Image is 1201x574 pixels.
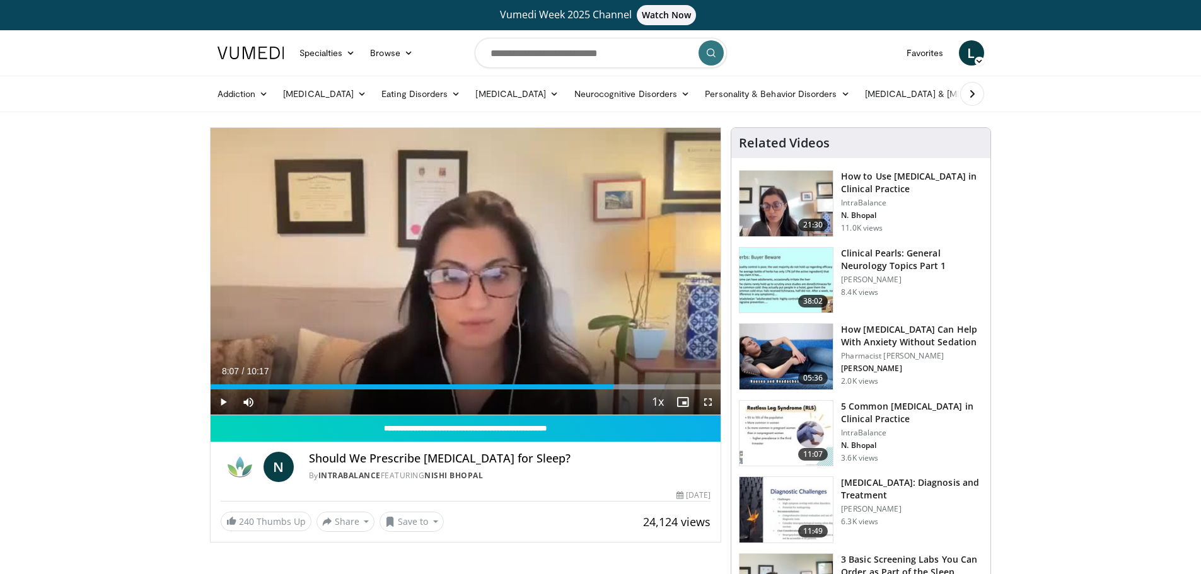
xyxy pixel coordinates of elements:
[841,170,983,195] h3: How to Use [MEDICAL_DATA] in Clinical Practice
[739,135,830,151] h4: Related Videos
[210,81,276,106] a: Addiction
[211,128,721,415] video-js: Video Player
[211,384,721,389] div: Progress Bar
[899,40,951,66] a: Favorites
[841,428,983,438] p: IntraBalance
[363,40,421,66] a: Browse
[841,247,983,272] h3: Clinical Pearls: General Neurology Topics Part 1
[292,40,363,66] a: Specialties
[239,515,254,527] span: 240
[221,452,258,482] img: IntraBalance
[222,366,239,376] span: 8:07
[841,517,878,527] p: 6.3K views
[841,453,878,463] p: 3.6K views
[697,81,857,106] a: Personality & Behavior Disorders
[841,323,983,348] h3: How [MEDICAL_DATA] Can Help With Anxiety Without Sedation
[468,81,566,106] a: [MEDICAL_DATA]
[242,366,245,376] span: /
[841,223,883,233] p: 11.0K views
[374,81,468,106] a: Eating Disorders
[740,401,833,466] img: e41a58fc-c8b3-4e06-accc-3dd0b2ae14cc.150x105_q85_crop-smart_upscale.jpg
[236,389,261,415] button: Mute
[841,476,983,502] h3: [MEDICAL_DATA]: Diagnosis and Treatment
[739,323,983,390] a: 05:36 How [MEDICAL_DATA] Can Help With Anxiety Without Sedation Pharmacist [PERSON_NAME] [PERSON_...
[740,248,833,313] img: 91ec4e47-6cc3-4d45-a77d-be3eb23d61cb.150x105_q85_crop-smart_upscale.jpg
[841,364,983,374] p: [PERSON_NAME]
[841,198,983,208] p: IntraBalance
[567,81,698,106] a: Neurocognitive Disorders
[211,389,236,415] button: Play
[643,514,711,529] span: 24,124 views
[798,295,828,307] span: 38:02
[857,81,1038,106] a: [MEDICAL_DATA] & [MEDICAL_DATA]
[218,47,284,59] img: VuMedi Logo
[841,351,983,361] p: Pharmacist [PERSON_NAME]
[276,81,374,106] a: [MEDICAL_DATA]
[739,400,983,467] a: 11:07 5 Common [MEDICAL_DATA] in Clinical Practice IntraBalance N. Bhopal 3.6K views
[318,470,381,481] a: IntraBalance
[424,470,483,481] a: Nishi Bhopal
[798,448,828,461] span: 11:07
[841,275,983,285] p: [PERSON_NAME]
[309,470,711,481] div: By FEATURING
[264,452,294,482] a: N
[841,504,983,514] p: [PERSON_NAME]
[645,389,670,415] button: Playback Rate
[316,512,375,532] button: Share
[841,287,878,297] p: 8.4K views
[798,525,828,537] span: 11:49
[475,38,727,68] input: Search topics, interventions
[380,512,444,532] button: Save to
[841,376,878,386] p: 2.0K views
[740,324,833,389] img: 7bfe4765-2bdb-4a7e-8d24-83e30517bd33.150x105_q85_crop-smart_upscale.jpg
[740,477,833,542] img: 6e0bc43b-d42b-409a-85fd-0f454729f2ca.150x105_q85_crop-smart_upscale.jpg
[740,171,833,236] img: 662646f3-24dc-48fd-91cb-7f13467e765c.150x105_q85_crop-smart_upscale.jpg
[739,247,983,314] a: 38:02 Clinical Pearls: General Neurology Topics Part 1 [PERSON_NAME] 8.4K views
[247,366,269,376] span: 10:17
[637,5,697,25] span: Watch Now
[309,452,711,466] h4: Should We Prescribe [MEDICAL_DATA] for Sleep?
[841,210,983,221] p: N. Bhopal
[798,219,828,231] span: 21:30
[221,512,311,531] a: 240 Thumbs Up
[959,40,984,66] a: L
[739,170,983,237] a: 21:30 How to Use [MEDICAL_DATA] in Clinical Practice IntraBalance N. Bhopal 11.0K views
[676,490,711,501] div: [DATE]
[695,389,721,415] button: Fullscreen
[841,400,983,425] h3: 5 Common [MEDICAL_DATA] in Clinical Practice
[670,389,695,415] button: Enable picture-in-picture mode
[841,440,983,451] p: N. Bhopal
[219,5,982,25] a: Vumedi Week 2025 ChannelWatch Now
[739,476,983,543] a: 11:49 [MEDICAL_DATA]: Diagnosis and Treatment [PERSON_NAME] 6.3K views
[798,372,828,384] span: 05:36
